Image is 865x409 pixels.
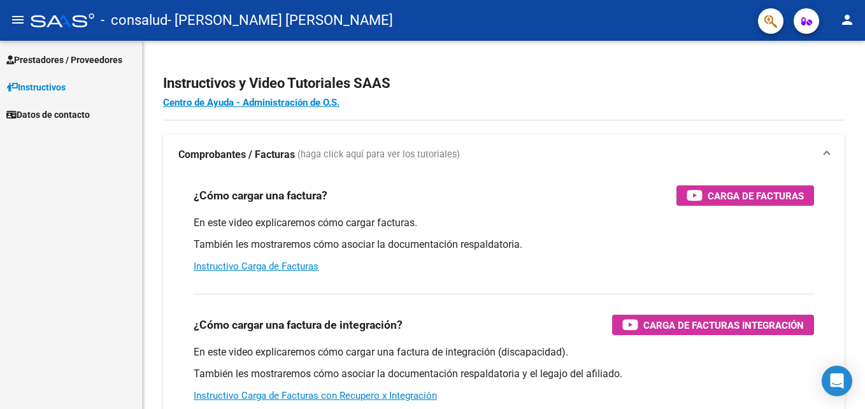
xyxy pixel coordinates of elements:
[163,134,845,175] mat-expansion-panel-header: Comprobantes / Facturas (haga click aquí para ver los tutoriales)
[163,71,845,96] h2: Instructivos y Video Tutoriales SAAS
[676,185,814,206] button: Carga de Facturas
[194,216,814,230] p: En este video explicaremos cómo cargar facturas.
[6,108,90,122] span: Datos de contacto
[101,6,168,34] span: - consalud
[194,238,814,252] p: También les mostraremos cómo asociar la documentación respaldatoria.
[643,317,804,333] span: Carga de Facturas Integración
[194,390,437,401] a: Instructivo Carga de Facturas con Recupero x Integración
[194,261,318,272] a: Instructivo Carga de Facturas
[297,148,460,162] span: (haga click aquí para ver los tutoriales)
[10,12,25,27] mat-icon: menu
[612,315,814,335] button: Carga de Facturas Integración
[6,80,66,94] span: Instructivos
[822,366,852,396] div: Open Intercom Messenger
[840,12,855,27] mat-icon: person
[194,367,814,381] p: También les mostraremos cómo asociar la documentación respaldatoria y el legajo del afiliado.
[6,53,122,67] span: Prestadores / Proveedores
[163,97,340,108] a: Centro de Ayuda - Administración de O.S.
[708,188,804,204] span: Carga de Facturas
[168,6,393,34] span: - [PERSON_NAME] [PERSON_NAME]
[178,148,295,162] strong: Comprobantes / Facturas
[194,316,403,334] h3: ¿Cómo cargar una factura de integración?
[194,187,327,204] h3: ¿Cómo cargar una factura?
[194,345,814,359] p: En este video explicaremos cómo cargar una factura de integración (discapacidad).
